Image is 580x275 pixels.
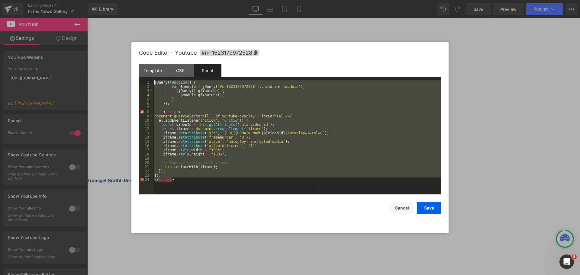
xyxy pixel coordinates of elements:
div: 10 [139,118,153,123]
div: Template [139,64,166,77]
div: 11 [139,123,153,127]
div: 1 [139,80,153,85]
div: CSS [166,64,194,77]
div: 19 [139,156,153,161]
div: 4 [139,93,153,97]
div: 17 [139,148,153,152]
span: 5 [572,254,577,259]
i: Courtesy of [206,160,271,165]
a: MuralShield [64,160,91,165]
button: Save [417,202,441,214]
div: 13 [139,131,153,135]
div: 12 [139,127,153,131]
span: Click to copy [200,50,259,56]
button: Cancel [390,202,414,214]
div: 24 [139,177,153,182]
div: 5 [139,97,153,101]
div: 23 [139,173,153,177]
div: 18 [139,152,153,156]
a: Denver7 ABC News. [230,160,271,165]
div: 14 [139,135,153,139]
div: 22 [139,169,153,173]
div: 9 [139,114,153,118]
div: 8 [139,110,153,114]
div: Script [194,64,221,77]
div: 3 [139,89,153,93]
span: Code Editor - Youtube [139,50,197,56]
strong: : [64,160,92,165]
div: 2 [139,85,153,89]
div: 20 [139,161,153,165]
iframe: Intercom live chat [559,254,574,269]
div: 21 [139,165,153,169]
div: 6 [139,101,153,106]
div: 16 [139,144,153,148]
div: 7 [139,106,153,110]
div: 15 [139,139,153,144]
